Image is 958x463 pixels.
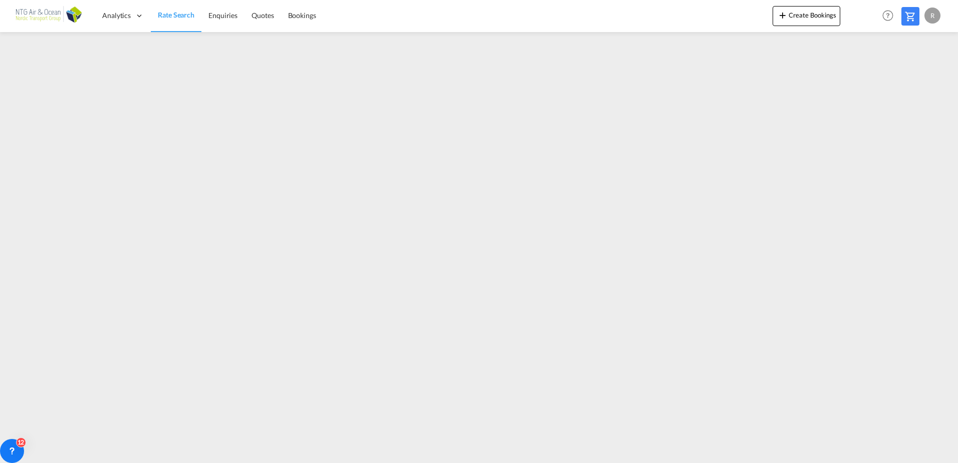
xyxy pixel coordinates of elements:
[773,6,840,26] button: icon-plus 400-fgCreate Bookings
[208,11,237,20] span: Enquiries
[879,7,896,24] span: Help
[288,11,316,20] span: Bookings
[777,9,789,21] md-icon: icon-plus 400-fg
[924,8,940,24] div: R
[102,11,131,21] span: Analytics
[15,5,83,27] img: af31b1c0b01f11ecbc353f8e72265e29.png
[252,11,274,20] span: Quotes
[158,11,194,19] span: Rate Search
[879,7,901,25] div: Help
